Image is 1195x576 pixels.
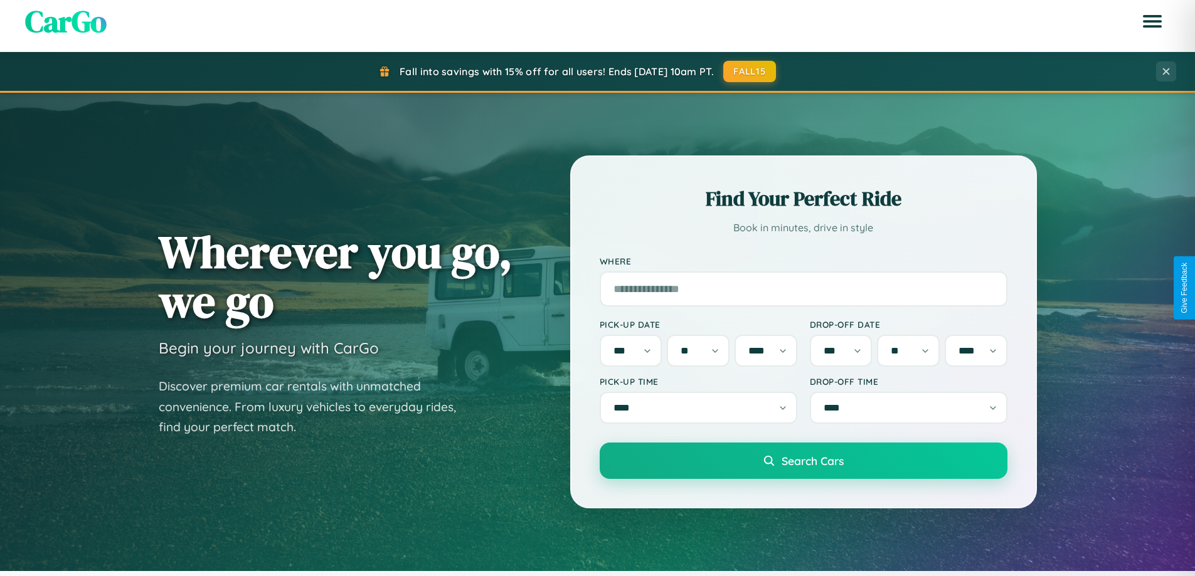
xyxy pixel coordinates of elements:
span: Fall into savings with 15% off for all users! Ends [DATE] 10am PT. [400,65,714,78]
span: CarGo [25,1,107,42]
label: Drop-off Date [810,319,1007,330]
button: FALL15 [723,61,776,82]
h3: Begin your journey with CarGo [159,338,379,357]
h2: Find Your Perfect Ride [600,185,1007,212]
label: Pick-up Time [600,376,797,387]
span: Search Cars [782,454,844,468]
label: Drop-off Time [810,376,1007,387]
button: Open menu [1135,4,1170,39]
p: Discover premium car rentals with unmatched convenience. From luxury vehicles to everyday rides, ... [159,376,472,437]
p: Book in minutes, drive in style [600,219,1007,237]
label: Pick-up Date [600,319,797,330]
h1: Wherever you go, we go [159,227,513,326]
div: Give Feedback [1180,263,1189,313]
button: Search Cars [600,442,1007,479]
label: Where [600,256,1007,266]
